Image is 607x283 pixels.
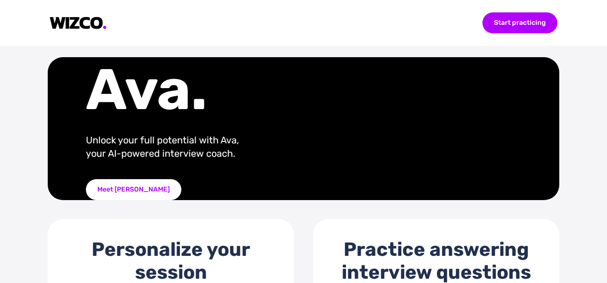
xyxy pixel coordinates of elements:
[86,179,181,200] div: Meet [PERSON_NAME]
[50,17,107,30] img: logo
[86,57,342,122] div: Ava.
[482,12,557,33] div: Start practicing
[86,133,342,160] div: Unlock your full potential with Ava, your AI-powered interview coach.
